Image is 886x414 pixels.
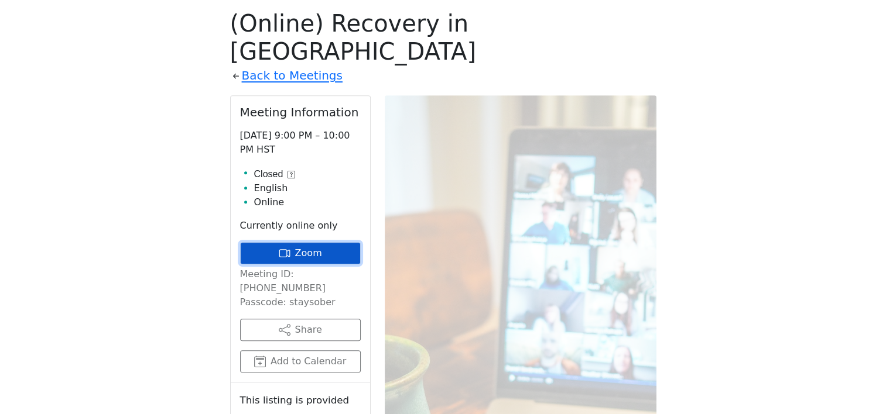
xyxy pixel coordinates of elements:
[240,105,361,119] h2: Meeting Information
[254,167,283,181] span: Closed
[254,195,361,209] li: Online
[230,9,656,65] h1: (Online) Recovery in [GEOGRAPHIC_DATA]
[240,242,361,264] a: Zoom
[240,219,361,233] p: Currently online only
[240,267,361,309] p: Meeting ID: [PHONE_NUMBER] Passcode: staysober
[254,167,296,181] button: Closed
[254,181,361,195] li: English
[242,65,343,86] a: Back to Meetings
[240,129,361,157] p: [DATE] 9:00 PM – 10:00 PM HST
[240,350,361,372] button: Add to Calendar
[240,319,361,341] button: Share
